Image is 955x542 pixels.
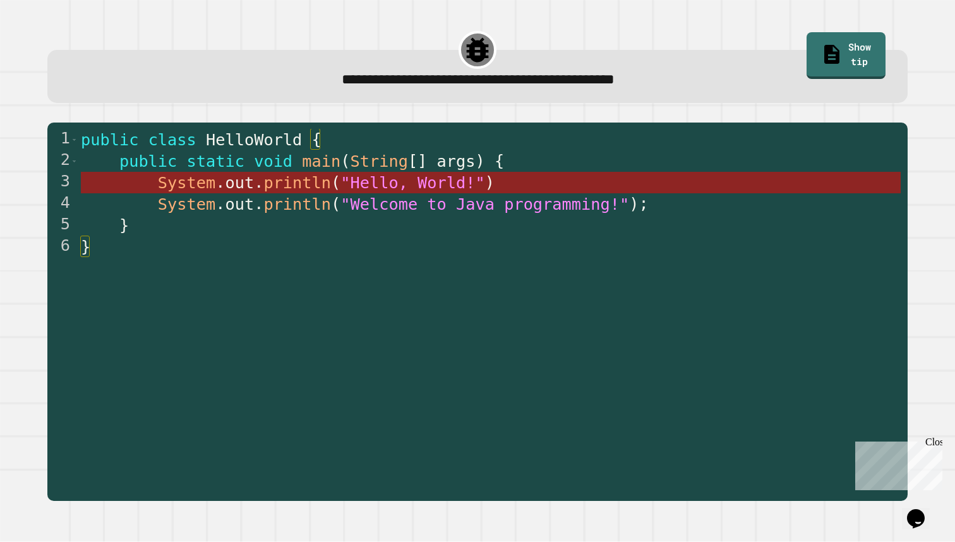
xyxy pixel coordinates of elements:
[351,152,408,171] span: String
[264,174,332,192] span: println
[225,174,255,192] span: out
[47,172,78,193] div: 3
[71,129,78,150] span: Toggle code folding, rows 1 through 6
[81,131,138,149] span: public
[264,195,332,214] span: println
[5,5,87,80] div: Chat with us now!Close
[902,491,942,529] iframe: chat widget
[206,131,302,149] span: HelloWorld
[148,131,196,149] span: class
[807,32,886,79] a: Show tip
[341,195,630,214] span: "Welcome to Java programming!"
[225,195,255,214] span: out
[303,152,341,171] span: main
[47,129,78,150] div: 1
[47,236,78,258] div: 6
[341,174,485,192] span: "Hello, World!"
[47,150,78,172] div: 2
[158,174,215,192] span: System
[187,152,244,171] span: static
[850,437,942,490] iframe: chat widget
[158,195,215,214] span: System
[47,215,78,236] div: 5
[255,152,293,171] span: void
[47,193,78,215] div: 4
[71,150,78,172] span: Toggle code folding, rows 2 through 5
[119,152,177,171] span: public
[437,152,476,171] span: args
